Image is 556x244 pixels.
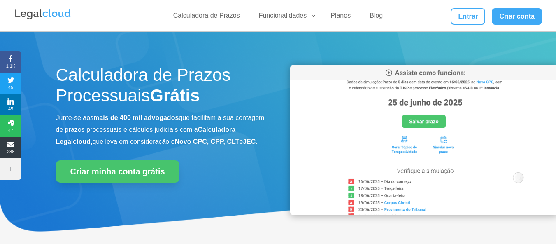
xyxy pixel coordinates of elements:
[56,112,266,148] p: Junte-se aos que facilitam a sua contagem de prazos processuais e cálculos judiciais com a que le...
[14,15,72,22] a: Logo da Legalcloud
[56,65,266,110] h1: Calculadora de Prazos Processuais
[492,8,542,25] a: Criar conta
[56,160,179,183] a: Criar minha conta grátis
[254,12,317,23] a: Funcionalidades
[326,12,356,23] a: Planos
[168,12,245,23] a: Calculadora de Prazos
[243,138,258,145] b: JEC.
[14,8,72,21] img: Legalcloud Logo
[365,12,388,23] a: Blog
[150,86,200,105] strong: Grátis
[451,8,485,25] a: Entrar
[56,126,236,145] b: Calculadora Legalcloud,
[175,138,240,145] b: Novo CPC, CPP, CLT
[93,114,179,121] b: mais de 400 mil advogados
